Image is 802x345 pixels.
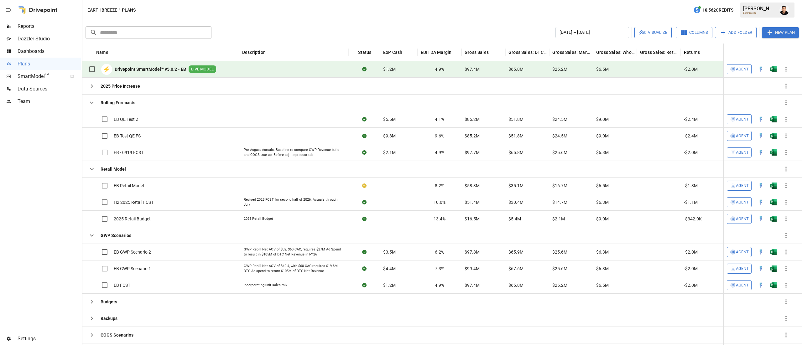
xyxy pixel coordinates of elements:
[770,265,777,272] img: excel-icon.76473adf.svg
[758,249,764,255] img: quick-edit-flash.b8aec18c.svg
[596,50,635,55] div: Gross Sales: Wholesale
[435,282,444,288] span: 4.9%
[244,216,273,221] div: 2025 Retail Budget
[770,149,777,156] div: Open in Excel
[362,183,367,189] div: Your plan has changes in Excel that are not reflected in the Drivepoint Data Warehouse, select "S...
[640,50,679,55] div: Gross Sales: Retail
[758,282,764,288] div: Open in Quick Edit
[508,50,547,55] div: Gross Sales: DTC Online
[383,282,396,288] span: $1.2M
[101,299,117,305] b: Budgets
[114,183,144,189] span: EB Retail Model
[383,149,396,156] span: $2.1M
[727,64,752,74] button: Agent
[552,149,567,156] span: $25.6M
[727,280,752,290] button: Agent
[362,216,367,222] div: Sync complete
[684,199,698,205] span: -$1.1M
[435,116,444,122] span: 4.1%
[743,12,776,14] div: Earthbreeze
[715,27,757,38] button: Add Folder
[421,50,451,55] div: EBITDA Margin
[727,264,752,274] button: Agent
[362,249,367,255] div: Sync complete
[736,132,749,140] span: Agent
[770,183,777,189] div: Open in Excel
[727,147,752,157] button: Agent
[508,282,523,288] span: $65.8M
[596,265,609,272] span: $6.3M
[18,60,81,68] span: Plans
[770,199,777,205] div: Open in Excel
[727,131,752,141] button: Agent
[465,133,480,139] span: $85.2M
[101,232,131,239] b: GWP Scenarios
[596,149,609,156] span: $6.3M
[727,181,752,191] button: Agent
[114,199,154,205] span: H2 2025 Retail FCST
[552,66,567,72] span: $25.2M
[770,66,777,72] div: Open in Excel
[758,133,764,139] div: Open in Quick Edit
[552,282,567,288] span: $25.2M
[736,249,749,256] span: Agent
[770,282,777,288] div: Open in Excel
[758,216,764,222] img: quick-edit-flash.b8aec18c.svg
[114,116,138,122] span: EB QE Test 2
[465,282,480,288] span: $97.4M
[114,216,151,222] span: 2025 Retail Budget
[758,282,764,288] img: quick-edit-flash.b8aec18c.svg
[362,282,367,288] div: Sync complete
[770,133,777,139] img: excel-icon.76473adf.svg
[18,335,81,342] span: Settings
[770,149,777,156] img: excel-icon.76473adf.svg
[18,85,81,93] span: Data Sources
[552,133,567,139] span: $24.5M
[465,116,480,122] span: $85.2M
[676,27,712,38] button: Columns
[552,116,567,122] span: $24.5M
[770,183,777,189] img: excel-icon.76473adf.svg
[508,265,523,272] span: $67.6M
[45,72,49,80] span: ™
[736,149,749,156] span: Agent
[465,183,480,189] span: $58.3M
[465,249,480,255] span: $97.8M
[114,282,130,288] span: EB FCST
[736,182,749,189] span: Agent
[736,265,749,272] span: Agent
[758,183,764,189] div: Open in Quick Edit
[508,116,523,122] span: $51.8M
[114,149,143,156] span: EB - 0919 FCST
[596,133,609,139] span: $9.0M
[115,66,186,72] b: Drivepoint SmartModel™ v5.0.2 - EB
[362,199,367,205] div: Sync complete
[779,5,789,15] div: Francisco Sanchez
[383,265,396,272] span: $4.4M
[555,27,629,38] button: [DATE] – [DATE]
[691,4,736,16] button: 18,562Credits
[465,50,489,55] div: Gross Sales
[736,66,749,73] span: Agent
[758,216,764,222] div: Open in Quick Edit
[684,66,698,72] span: -$2.0M
[465,66,480,72] span: $97.4M
[758,149,764,156] img: quick-edit-flash.b8aec18c.svg
[465,265,480,272] span: $99.4M
[508,149,523,156] span: $65.8M
[508,199,523,205] span: $30.4M
[776,1,793,19] button: Francisco Sanchez
[684,282,698,288] span: -$2.0M
[727,247,752,257] button: Agent
[770,249,777,255] div: Open in Excel
[87,6,117,14] button: Earthbreeze
[758,249,764,255] div: Open in Quick Edit
[508,183,523,189] span: $35.1M
[758,66,764,72] div: Open in Quick Edit
[758,116,764,122] img: quick-edit-flash.b8aec18c.svg
[434,216,445,222] span: 13.4%
[758,265,764,272] div: Open in Quick Edit
[770,282,777,288] img: excel-icon.76473adf.svg
[435,133,444,139] span: 9.6%
[684,249,698,255] span: -$2.0M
